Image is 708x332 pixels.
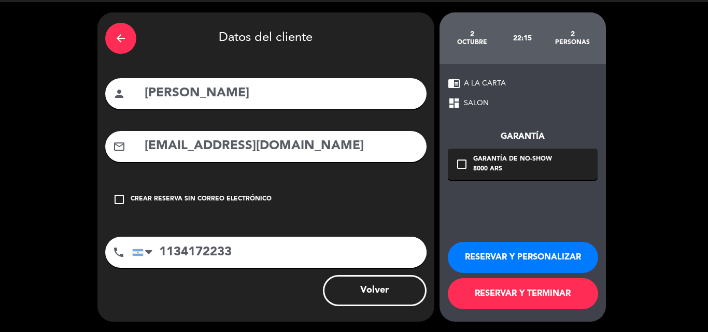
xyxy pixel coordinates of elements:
i: check_box_outline_blank [113,193,125,206]
i: check_box_outline_blank [456,158,468,170]
input: Nombre del cliente [144,83,419,104]
button: RESERVAR Y PERSONALIZAR [448,242,598,273]
i: phone [112,246,125,258]
div: Argentina: +54 [133,237,157,267]
div: Crear reserva sin correo electrónico [131,194,272,205]
div: 22:15 [497,20,547,56]
button: RESERVAR Y TERMINAR [448,278,598,309]
span: dashboard [448,97,460,109]
input: Email del cliente [144,136,419,157]
i: arrow_back [115,32,127,45]
div: personas [547,38,598,47]
div: Garantía de no-show [473,154,552,165]
div: Garantía [448,130,598,143]
input: Número de teléfono... [132,237,427,268]
div: 8000 ARS [473,164,552,175]
button: Volver [323,275,427,306]
span: chrome_reader_mode [448,77,460,90]
div: octubre [447,38,498,47]
div: 2 [447,30,498,38]
i: mail_outline [113,140,125,153]
span: SALON [464,97,489,109]
i: person [113,88,125,100]
div: Datos del cliente [105,20,427,56]
span: A LA CARTA [464,78,506,90]
div: 2 [547,30,598,38]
